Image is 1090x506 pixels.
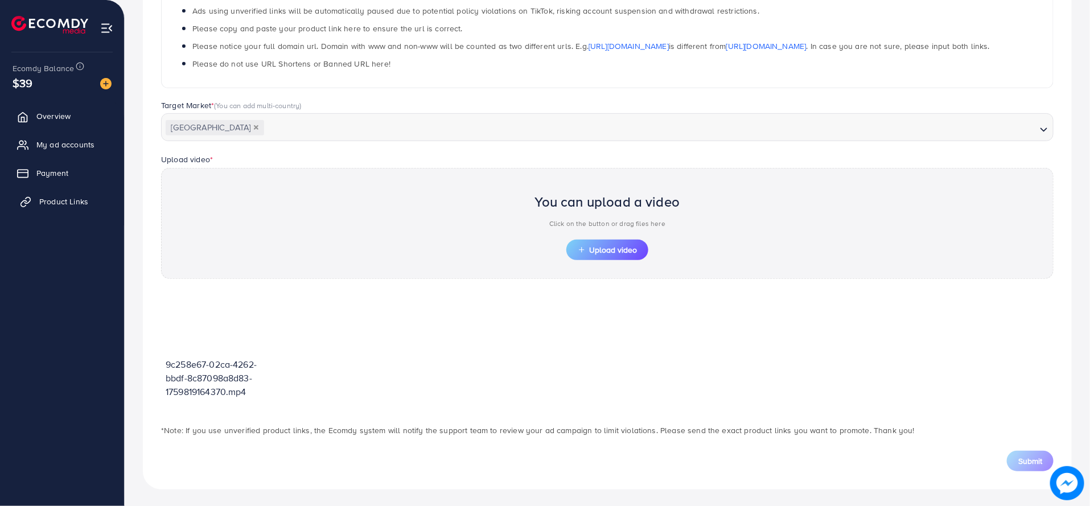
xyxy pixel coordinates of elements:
[578,246,637,254] span: Upload video
[535,194,680,210] h2: You can upload a video
[13,63,74,74] span: Ecomdy Balance
[214,100,301,110] span: (You can add multi-country)
[13,75,32,91] span: $39
[192,40,990,52] span: Please notice your full domain url. Domain with www and non-www will be counted as two different ...
[726,40,807,52] a: [URL][DOMAIN_NAME]
[535,217,680,231] p: Click on the button or drag files here
[192,5,759,17] span: Ads using unverified links will be automatically paused due to potential policy violations on Tik...
[9,162,116,184] a: Payment
[566,240,648,260] button: Upload video
[166,357,274,398] p: 9c258e67-02ca-4262-bbdf-8c87098a8d83-1759819164370.mp4
[9,190,116,213] a: Product Links
[9,105,116,127] a: Overview
[1018,455,1042,467] span: Submit
[192,58,390,69] span: Please do not use URL Shortens or Banned URL here!
[9,133,116,156] a: My ad accounts
[1050,466,1084,500] img: image
[589,40,669,52] a: [URL][DOMAIN_NAME]
[39,196,88,207] span: Product Links
[1007,451,1054,471] button: Submit
[11,16,88,34] img: logo
[36,110,71,122] span: Overview
[166,120,264,136] span: [GEOGRAPHIC_DATA]
[161,423,1054,437] p: *Note: If you use unverified product links, the Ecomdy system will notify the support team to rev...
[36,167,68,179] span: Payment
[192,23,463,34] span: Please copy and paste your product link here to ensure the url is correct.
[100,22,113,35] img: menu
[161,100,302,111] label: Target Market
[100,78,112,89] img: image
[253,125,259,130] button: Deselect Pakistan
[36,139,94,150] span: My ad accounts
[265,120,1035,137] input: Search for option
[161,113,1054,141] div: Search for option
[161,154,213,165] label: Upload video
